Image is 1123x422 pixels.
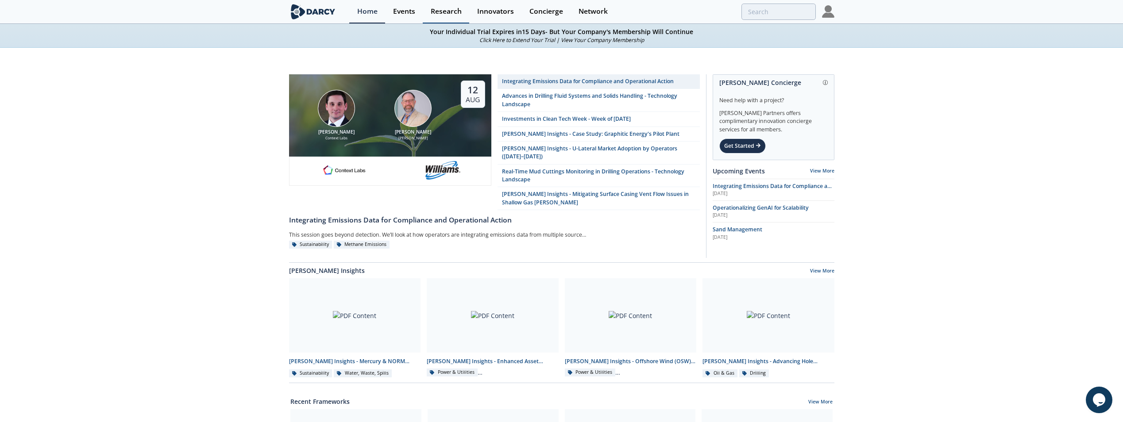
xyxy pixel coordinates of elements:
[394,90,432,127] img: Mark Gebbia
[529,8,563,15] div: Concierge
[466,84,480,96] div: 12
[301,135,372,141] div: Context Labs
[290,397,350,406] a: Recent Frameworks
[713,182,834,198] span: Integrating Emissions Data for Compliance and Operational Action
[739,369,769,377] div: Drilling
[289,4,337,19] img: logo-wide.svg
[565,368,616,376] div: Power & Utilities
[702,369,737,377] div: Oil & Gas
[713,190,834,197] div: [DATE]
[289,215,700,226] div: Integrating Emissions Data for Compliance and Operational Action
[479,36,555,44] a: Click Here to Extend Your Trial
[579,8,608,15] div: Network
[719,75,828,90] div: [PERSON_NAME] Concierge
[561,36,644,44] a: View Your Company Membership
[713,226,762,233] span: Sand Management
[477,8,514,15] div: Innovators
[810,268,834,276] a: View More
[289,241,332,249] div: Sustainability
[719,138,766,153] div: Get Started
[713,182,834,197] a: Integrating Emissions Data for Compliance and Operational Action [DATE]
[357,8,378,15] div: Home
[823,80,828,85] img: information.svg
[713,226,834,241] a: Sand Management [DATE]
[498,165,700,188] a: Real-Time Mud Cuttings Monitoring in Drilling Operations - Technology Landscape
[810,168,834,174] a: View More
[502,77,674,85] div: Integrating Emissions Data for Compliance and Operational Action
[425,161,460,180] img: williams.com.png
[289,369,332,377] div: Sustainability
[713,166,765,176] a: Upcoming Events
[289,228,587,241] div: This session goes beyond detection. We’ll look at how operators are integrating emissions data fr...
[289,266,365,275] a: [PERSON_NAME] Insights
[289,74,491,210] a: Nathan Brawn [PERSON_NAME] Context Labs Mark Gebbia [PERSON_NAME] [PERSON_NAME] 12 Aug
[427,357,559,365] div: [PERSON_NAME] Insights - Enhanced Asset Management (O&M) for Onshore Wind Farms
[822,5,834,18] img: Profile
[741,4,816,20] input: Advanced Search
[378,129,448,136] div: [PERSON_NAME]
[699,278,837,378] a: PDF Content [PERSON_NAME] Insights - Advancing Hole Cleaning with Automated Cuttings Monitoring O...
[334,241,390,249] div: Methane Emissions
[1086,387,1114,413] iframe: chat widget
[301,129,372,136] div: [PERSON_NAME]
[318,90,355,127] img: Nathan Brawn
[427,368,478,376] div: Power & Utilities
[424,278,562,378] a: PDF Content [PERSON_NAME] Insights - Enhanced Asset Management (O&M) for Onshore Wind Farms Power...
[289,210,700,225] a: Integrating Emissions Data for Compliance and Operational Action
[498,127,700,142] a: [PERSON_NAME] Insights - Case Study: Graphitic Energy's Pilot Plant
[431,8,462,15] div: Research
[466,96,480,104] div: Aug
[713,212,834,219] div: [DATE]
[334,369,392,377] div: Water, Waste, Spills
[498,112,700,127] a: Investments in Clean Tech Week - Week of [DATE]
[702,357,834,365] div: [PERSON_NAME] Insights - Advancing Hole Cleaning with Automated Cuttings Monitoring
[719,104,828,134] div: [PERSON_NAME] Partners offers complimentary innovation concierge services for all members.
[498,89,700,112] a: Advances in Drilling Fluid Systems and Solids Handling - Technology Landscape
[286,278,424,378] a: PDF Content [PERSON_NAME] Insights - Mercury & NORM Detection and [MEDICAL_DATA] Sustainability W...
[498,187,700,210] a: [PERSON_NAME] Insights - Mitigating Surface Casing Vent Flow Issues in Shallow Gas [PERSON_NAME]
[498,142,700,165] a: [PERSON_NAME] Insights - U-Lateral Market Adoption by Operators ([DATE]–[DATE])
[289,357,421,365] div: [PERSON_NAME] Insights - Mercury & NORM Detection and [MEDICAL_DATA]
[713,234,834,241] div: [DATE]
[320,161,369,180] img: 1682076415445-contextlabs.png
[713,204,834,219] a: Operationalizing GenAI for Scalability [DATE]
[719,90,828,104] div: Need help with a project?
[393,8,415,15] div: Events
[565,357,697,365] div: [PERSON_NAME] Insights - Offshore Wind (OSW) and Networks
[562,278,700,378] a: PDF Content [PERSON_NAME] Insights - Offshore Wind (OSW) and Networks Power & Utilities
[498,74,700,89] a: Integrating Emissions Data for Compliance and Operational Action
[808,399,833,407] a: View More
[713,204,809,211] span: Operationalizing GenAI for Scalability
[556,36,560,44] span: |
[378,135,448,141] div: [PERSON_NAME]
